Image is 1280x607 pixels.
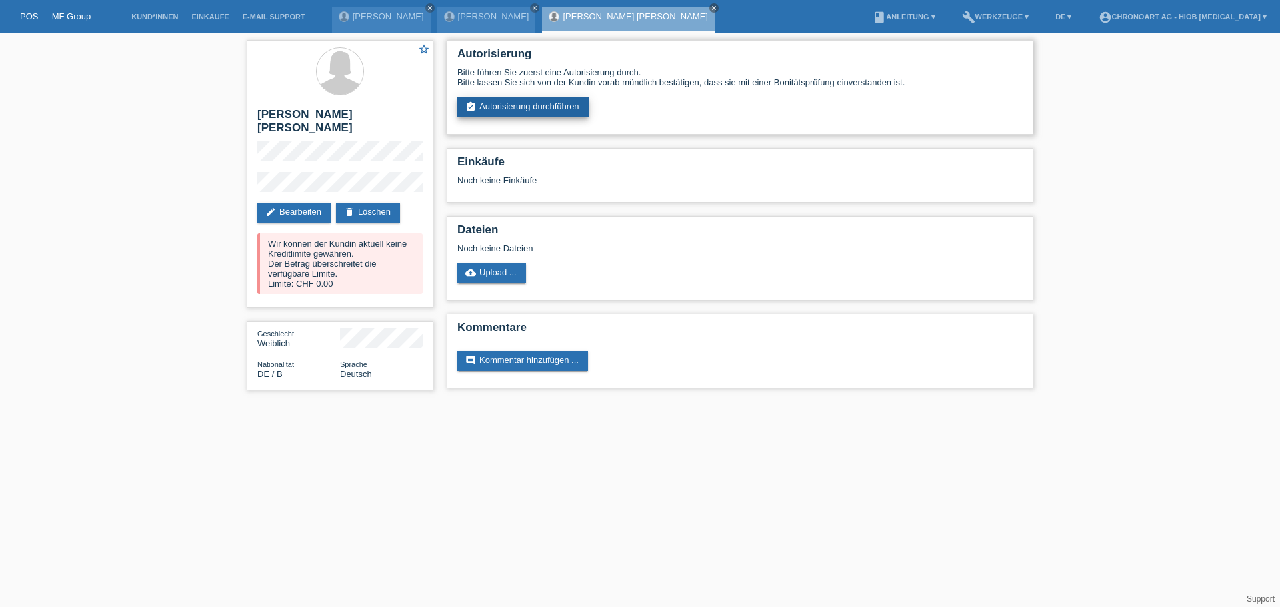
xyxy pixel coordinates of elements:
[530,3,539,13] a: close
[418,43,430,57] a: star_border
[866,13,941,21] a: bookAnleitung ▾
[340,360,367,368] span: Sprache
[1247,594,1275,604] a: Support
[257,369,283,379] span: Deutschland / B / 11.05.2021
[185,13,235,21] a: Einkäufe
[457,97,589,117] a: assignment_turned_inAutorisierung durchführen
[265,207,276,217] i: edit
[257,203,331,223] a: editBearbeiten
[955,13,1036,21] a: buildWerkzeuge ▾
[1049,13,1078,21] a: DE ▾
[125,13,185,21] a: Kund*innen
[457,175,1023,195] div: Noch keine Einkäufe
[465,267,476,278] i: cloud_upload
[873,11,886,24] i: book
[531,5,538,11] i: close
[340,369,372,379] span: Deutsch
[563,11,707,21] a: [PERSON_NAME] [PERSON_NAME]
[962,11,975,24] i: build
[457,263,526,283] a: cloud_uploadUpload ...
[709,3,719,13] a: close
[418,43,430,55] i: star_border
[465,355,476,366] i: comment
[257,328,340,348] div: Weiblich
[257,233,423,294] div: Wir können der Kundin aktuell keine Kreditlimite gewähren. Der Betrag überschreitet die verfügbar...
[1092,13,1274,21] a: account_circleChronoart AG - Hiob [MEDICAL_DATA] ▾
[465,101,476,112] i: assignment_turned_in
[20,11,91,21] a: POS — MF Group
[425,3,435,13] a: close
[457,351,588,371] a: commentKommentar hinzufügen ...
[711,5,717,11] i: close
[257,330,294,338] span: Geschlecht
[257,360,294,368] span: Nationalität
[427,5,433,11] i: close
[457,243,865,253] div: Noch keine Dateien
[457,223,1023,243] h2: Dateien
[458,11,529,21] a: [PERSON_NAME]
[353,11,424,21] a: [PERSON_NAME]
[336,203,400,223] a: deleteLöschen
[457,67,1023,87] div: Bitte führen Sie zuerst eine Autorisierung durch. Bitte lassen Sie sich von der Kundin vorab münd...
[257,108,423,141] h2: [PERSON_NAME] [PERSON_NAME]
[344,207,355,217] i: delete
[457,155,1023,175] h2: Einkäufe
[457,47,1023,67] h2: Autorisierung
[1099,11,1112,24] i: account_circle
[457,321,1023,341] h2: Kommentare
[236,13,312,21] a: E-Mail Support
